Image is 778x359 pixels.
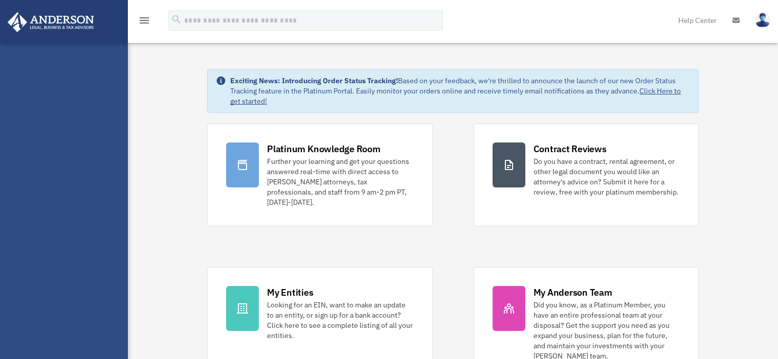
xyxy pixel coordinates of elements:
[171,14,182,25] i: search
[138,14,150,27] i: menu
[755,13,770,28] img: User Pic
[267,286,313,299] div: My Entities
[534,156,680,197] div: Do you have a contract, rental agreement, or other legal document you would like an attorney's ad...
[474,124,699,226] a: Contract Reviews Do you have a contract, rental agreement, or other legal document you would like...
[230,76,690,106] div: Based on your feedback, we're thrilled to announce the launch of our new Order Status Tracking fe...
[138,18,150,27] a: menu
[534,142,607,155] div: Contract Reviews
[267,142,381,155] div: Platinum Knowledge Room
[534,286,612,299] div: My Anderson Team
[5,12,97,32] img: Anderson Advisors Platinum Portal
[267,300,413,341] div: Looking for an EIN, want to make an update to an entity, or sign up for a bank account? Click her...
[230,86,681,106] a: Click Here to get started!
[230,76,398,85] strong: Exciting News: Introducing Order Status Tracking!
[207,124,432,226] a: Platinum Knowledge Room Further your learning and get your questions answered real-time with dire...
[267,156,413,207] div: Further your learning and get your questions answered real-time with direct access to [PERSON_NAM...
